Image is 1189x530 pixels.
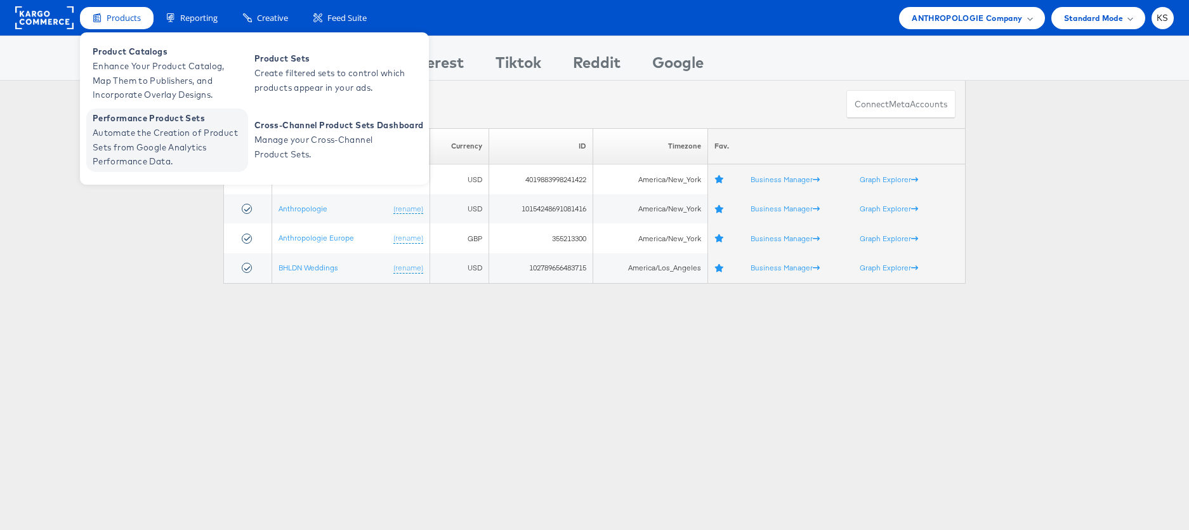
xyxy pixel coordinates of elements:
[846,90,956,119] button: ConnectmetaAccounts
[593,223,707,253] td: America/New_York
[489,128,593,164] th: ID
[489,194,593,224] td: 10154248691081416
[751,234,820,243] a: Business Manager
[257,12,288,24] span: Creative
[860,204,918,213] a: Graph Explorer
[573,51,621,80] div: Reddit
[489,253,593,283] td: 102789656483715
[254,66,407,95] span: Create filtered sets to control which products appear in your ads.
[1064,11,1123,25] span: Standard Mode
[489,223,593,253] td: 355213300
[593,253,707,283] td: America/Los_Angeles
[430,223,489,253] td: GBP
[430,164,489,194] td: USD
[860,234,918,243] a: Graph Explorer
[393,263,423,274] a: (rename)
[593,164,707,194] td: America/New_York
[751,204,820,213] a: Business Manager
[93,126,245,169] span: Automate the Creation of Product Sets from Google Analytics Performance Data.
[279,263,338,272] a: BHLDN Weddings
[593,128,707,164] th: Timezone
[248,109,426,172] a: Cross-Channel Product Sets Dashboard Manage your Cross-Channel Product Sets.
[254,133,407,162] span: Manage your Cross-Channel Product Sets.
[860,175,918,184] a: Graph Explorer
[279,233,354,242] a: Anthropologie Europe
[248,42,410,105] a: Product Sets Create filtered sets to control which products appear in your ads.
[912,11,1022,25] span: ANTHROPOLOGIE Company
[751,263,820,272] a: Business Manager
[430,128,489,164] th: Currency
[86,109,248,172] a: Performance Product Sets Automate the Creation of Product Sets from Google Analytics Performance ...
[393,233,423,244] a: (rename)
[254,51,407,66] span: Product Sets
[593,194,707,224] td: America/New_York
[107,12,141,24] span: Products
[93,59,245,102] span: Enhance Your Product Catalog, Map Them to Publishers, and Incorporate Overlay Designs.
[889,98,910,110] span: meta
[860,263,918,272] a: Graph Explorer
[327,12,367,24] span: Feed Suite
[489,164,593,194] td: 4019883998241422
[430,194,489,224] td: USD
[430,253,489,283] td: USD
[180,12,218,24] span: Reporting
[652,51,704,80] div: Google
[86,42,248,105] a: Product Catalogs Enhance Your Product Catalog, Map Them to Publishers, and Incorporate Overlay De...
[397,51,464,80] div: Pinterest
[1157,14,1169,22] span: KS
[393,204,423,215] a: (rename)
[254,118,423,133] span: Cross-Channel Product Sets Dashboard
[93,44,245,59] span: Product Catalogs
[751,175,820,184] a: Business Manager
[279,204,327,213] a: Anthropologie
[496,51,541,80] div: Tiktok
[93,111,245,126] span: Performance Product Sets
